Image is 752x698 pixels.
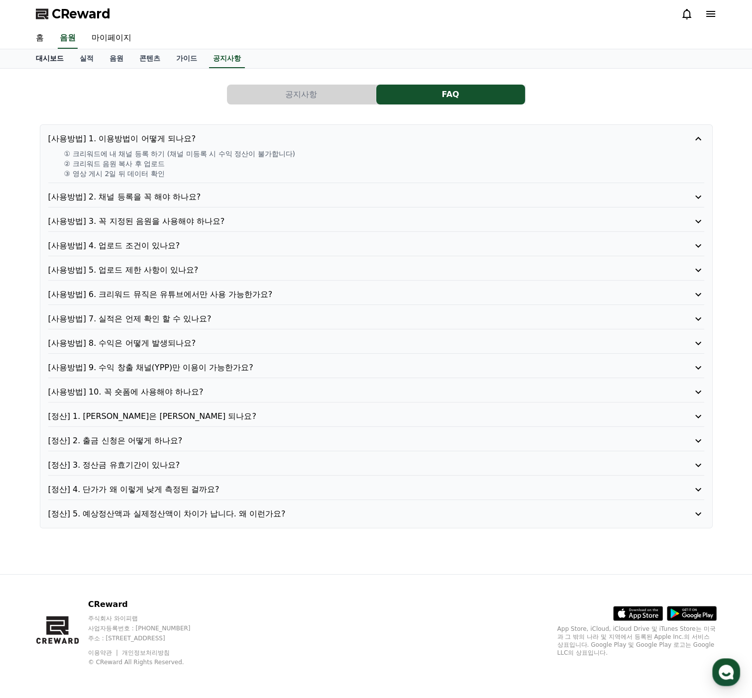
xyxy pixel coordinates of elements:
p: 주소 : [STREET_ADDRESS] [88,634,210,642]
button: FAQ [376,85,525,104]
p: App Store, iCloud, iCloud Drive 및 iTunes Store는 미국과 그 밖의 나라 및 지역에서 등록된 Apple Inc.의 서비스 상표입니다. Goo... [557,625,717,657]
p: [사용방법] 8. 수익은 어떻게 발생되나요? [48,337,652,349]
button: [사용방법] 1. 이용방법이 어떻게 되나요? [48,133,704,145]
a: 설정 [128,315,191,340]
button: [사용방법] 6. 크리워드 뮤직은 유튜브에서만 사용 가능한가요? [48,289,704,300]
p: [사용방법] 9. 수익 창출 채널(YPP)만 이용이 가능한가요? [48,362,652,374]
p: [사용방법] 4. 업로드 조건이 있나요? [48,240,652,252]
a: 가이드 [168,49,205,68]
button: [정산] 3. 정산금 유효기간이 있나요? [48,459,704,471]
a: 마이페이지 [84,28,139,49]
button: [사용방법] 10. 꼭 숏폼에 사용해야 하나요? [48,386,704,398]
a: 음원 [58,28,78,49]
a: CReward [36,6,110,22]
button: [사용방법] 2. 채널 등록을 꼭 해야 하나요? [48,191,704,203]
a: 홈 [3,315,66,340]
a: 대시보드 [28,49,72,68]
button: [정산] 2. 출금 신청은 어떻게 하나요? [48,435,704,447]
p: [사용방법] 1. 이용방법이 어떻게 되나요? [48,133,652,145]
p: [사용방법] 10. 꼭 숏폼에 사용해야 하나요? [48,386,652,398]
p: [정산] 3. 정산금 유효기간이 있나요? [48,459,652,471]
button: [사용방법] 3. 꼭 지정된 음원을 사용해야 하나요? [48,215,704,227]
a: 음원 [102,49,131,68]
p: CReward [88,598,210,610]
span: 대화 [91,331,103,339]
button: [사용방법] 7. 실적은 언제 확인 할 수 있나요? [48,313,704,325]
p: 사업자등록번호 : [PHONE_NUMBER] [88,624,210,632]
button: [사용방법] 4. 업로드 조건이 있나요? [48,240,704,252]
a: 대화 [66,315,128,340]
button: [정산] 4. 단가가 왜 이렇게 낮게 측정된 걸까요? [48,484,704,496]
p: [사용방법] 5. 업로드 제한 사항이 있나요? [48,264,652,276]
a: 개인정보처리방침 [122,649,170,656]
a: 이용약관 [88,649,119,656]
p: [정산] 5. 예상정산액과 실제정산액이 차이가 납니다. 왜 이런가요? [48,508,652,520]
p: ① 크리워드에 내 채널 등록 하기 (채널 미등록 시 수익 정산이 불가합니다) [64,149,704,159]
span: 홈 [31,330,37,338]
button: [정산] 5. 예상정산액과 실제정산액이 차이가 납니다. 왜 이런가요? [48,508,704,520]
p: [사용방법] 6. 크리워드 뮤직은 유튜브에서만 사용 가능한가요? [48,289,652,300]
span: CReward [52,6,110,22]
p: [정산] 4. 단가가 왜 이렇게 낮게 측정된 걸까요? [48,484,652,496]
button: 공지사항 [227,85,376,104]
p: [정산] 2. 출금 신청은 어떻게 하나요? [48,435,652,447]
button: [사용방법] 5. 업로드 제한 사항이 있나요? [48,264,704,276]
p: © CReward All Rights Reserved. [88,658,210,666]
p: [사용방법] 7. 실적은 언제 확인 할 수 있나요? [48,313,652,325]
a: 홈 [28,28,52,49]
a: 공지사항 [209,49,245,68]
button: [사용방법] 9. 수익 창출 채널(YPP)만 이용이 가능한가요? [48,362,704,374]
p: [정산] 1. [PERSON_NAME]은 [PERSON_NAME] 되나요? [48,410,652,422]
p: ③ 영상 게시 2일 뒤 데이터 확인 [64,169,704,179]
p: [사용방법] 2. 채널 등록을 꼭 해야 하나요? [48,191,652,203]
p: 주식회사 와이피랩 [88,614,210,622]
p: [사용방법] 3. 꼭 지정된 음원을 사용해야 하나요? [48,215,652,227]
button: [정산] 1. [PERSON_NAME]은 [PERSON_NAME] 되나요? [48,410,704,422]
span: 설정 [154,330,166,338]
p: ② 크리워드 음원 복사 후 업로드 [64,159,704,169]
a: 콘텐츠 [131,49,168,68]
a: 실적 [72,49,102,68]
button: [사용방법] 8. 수익은 어떻게 발생되나요? [48,337,704,349]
